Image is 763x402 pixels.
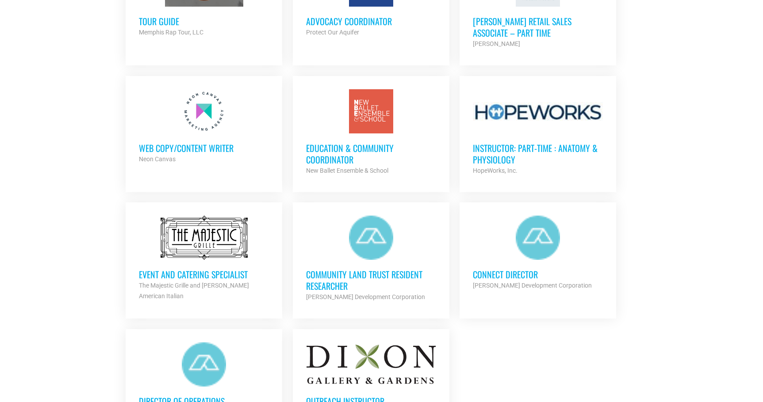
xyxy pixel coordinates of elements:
a: Community Land Trust Resident Researcher [PERSON_NAME] Development Corporation [293,202,449,315]
strong: Memphis Rap Tour, LLC [139,29,203,36]
strong: [PERSON_NAME] Development Corporation [306,293,425,300]
a: Education & Community Coordinator New Ballet Ensemble & School [293,76,449,189]
h3: Community Land Trust Resident Researcher [306,269,436,292]
strong: [PERSON_NAME] Development Corporation [473,282,592,289]
a: Event and Catering Specialist The Majestic Grille and [PERSON_NAME] American Italian [126,202,282,315]
strong: [PERSON_NAME] [473,40,520,47]
h3: Instructor: Part-Time : Anatomy & Physiology [473,142,603,165]
strong: New Ballet Ensemble & School [306,167,388,174]
strong: Protect Our Aquifer [306,29,359,36]
h3: [PERSON_NAME] Retail Sales Associate – Part Time [473,15,603,38]
a: Connect Director [PERSON_NAME] Development Corporation [460,202,616,304]
h3: Event and Catering Specialist [139,269,269,280]
h3: Web Copy/Content Writer [139,142,269,154]
a: Web Copy/Content Writer Neon Canvas [126,76,282,178]
h3: Education & Community Coordinator [306,142,436,165]
a: Instructor: Part-Time : Anatomy & Physiology HopeWorks, Inc. [460,76,616,189]
strong: Neon Canvas [139,155,176,163]
strong: HopeWorks, Inc. [473,167,518,174]
h3: Connect Director [473,269,603,280]
h3: Advocacy Coordinator [306,15,436,27]
h3: Tour Guide [139,15,269,27]
strong: The Majestic Grille and [PERSON_NAME] American Italian [139,282,249,300]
